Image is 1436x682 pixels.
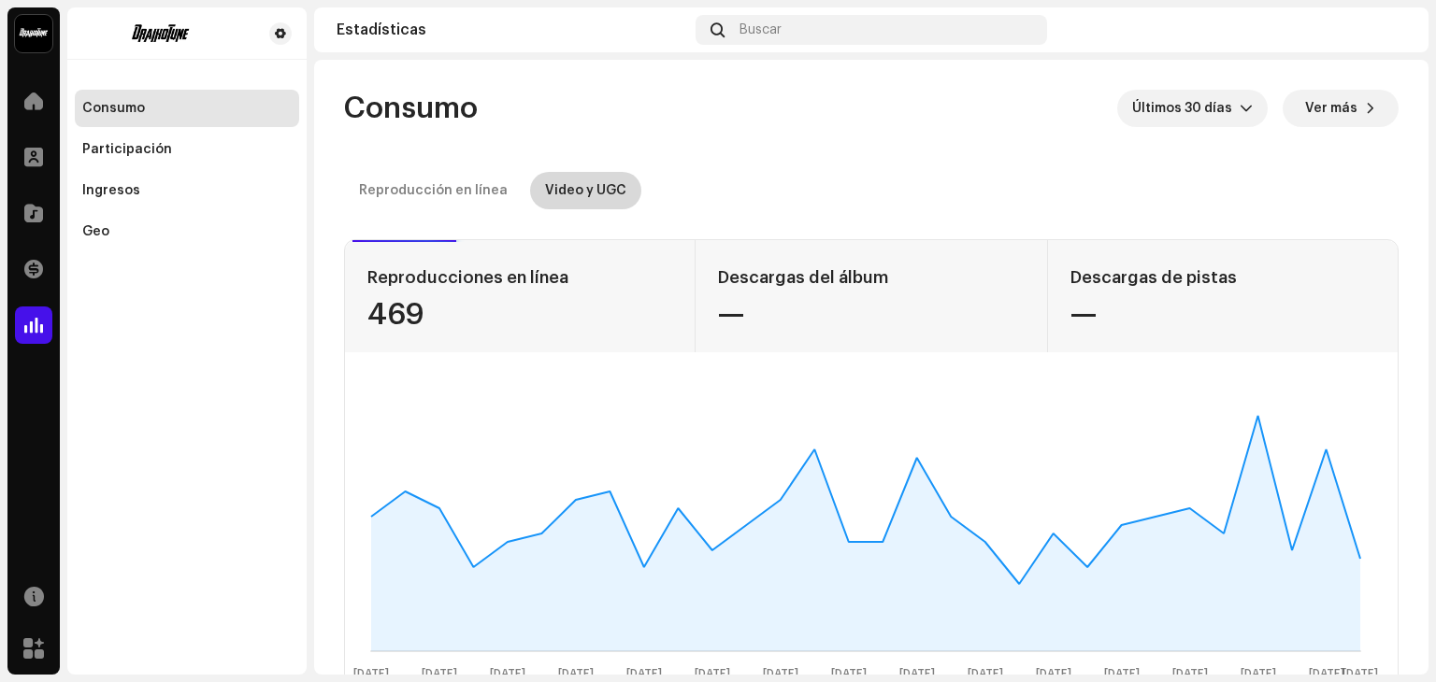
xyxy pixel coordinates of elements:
re-m-nav-item: Geo [75,213,299,250]
text: [DATE] [1343,668,1378,680]
div: — [1070,300,1375,330]
text: [DATE] [626,668,662,680]
text: [DATE] [1172,668,1208,680]
div: Ingresos [82,183,140,198]
span: Últimos 30 días [1132,90,1240,127]
text: [DATE] [353,668,389,680]
text: [DATE] [1036,668,1071,680]
text: [DATE] [490,668,525,680]
div: Video y UGC [545,172,626,209]
text: [DATE] [763,668,798,680]
span: Buscar [740,22,782,37]
div: Descargas del álbum [718,263,1024,292]
text: [DATE] [831,668,867,680]
div: 469 [367,300,672,330]
text: [DATE] [558,668,594,680]
div: Descargas de pistas [1070,263,1375,292]
div: dropdown trigger [1240,90,1253,127]
text: [DATE] [1104,668,1140,680]
div: Reproducciones en línea [367,263,672,292]
div: — [718,300,1024,330]
span: Consumo [344,90,478,127]
div: Estadísticas [337,22,688,37]
text: [DATE] [968,668,1003,680]
text: [DATE] [899,668,935,680]
text: [DATE] [1309,668,1344,680]
span: Ver más [1305,90,1357,127]
img: fa294d24-6112-42a8-9831-6e0cd3b5fa40 [82,22,239,45]
div: Reproducción en línea [359,172,508,209]
button: Ver más [1283,90,1399,127]
re-m-nav-item: Ingresos [75,172,299,209]
div: Geo [82,224,109,239]
text: [DATE] [422,668,457,680]
text: [DATE] [1241,668,1276,680]
img: 10370c6a-d0e2-4592-b8a2-38f444b0ca44 [15,15,52,52]
re-m-nav-item: Participación [75,131,299,168]
div: Consumo [82,101,145,116]
div: Participación [82,142,172,157]
re-m-nav-item: Consumo [75,90,299,127]
img: a76b56bd-ce44-4aa6-9d1c-9cafa84bdc51 [1376,15,1406,45]
text: [DATE] [695,668,730,680]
